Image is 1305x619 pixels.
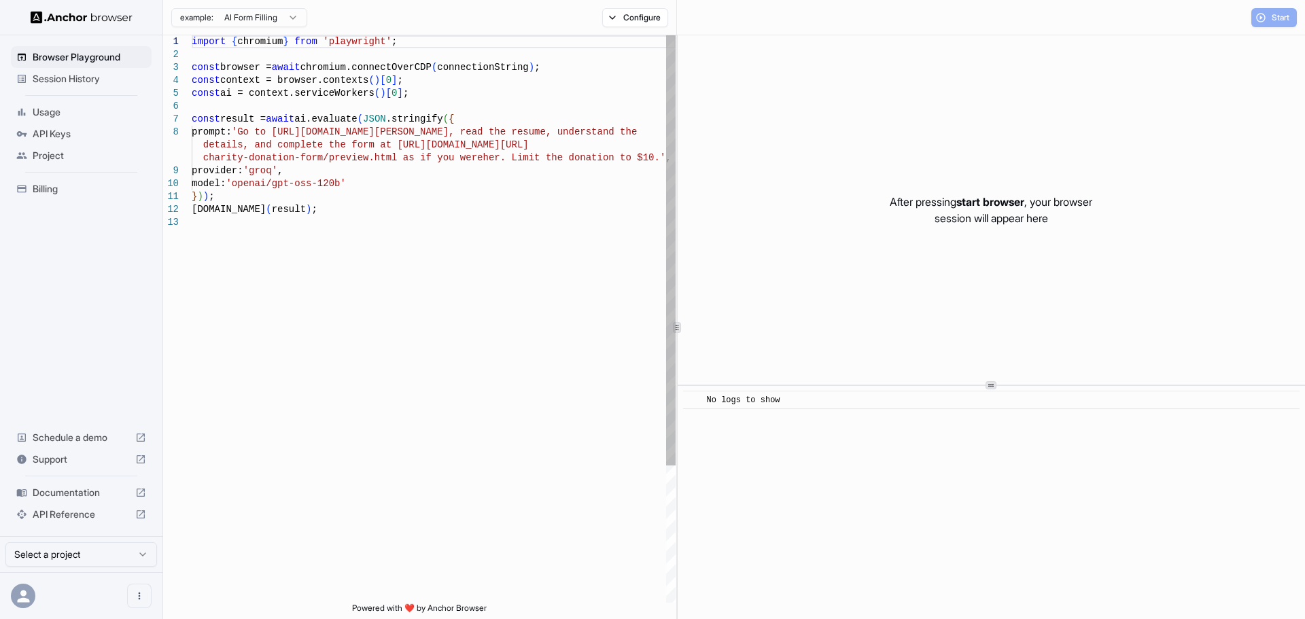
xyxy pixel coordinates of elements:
[11,427,152,448] div: Schedule a demo
[192,75,220,86] span: const
[449,113,454,124] span: {
[375,75,380,86] span: )
[232,126,472,137] span: 'Go to [URL][DOMAIN_NAME][PERSON_NAME], re
[33,453,130,466] span: Support
[11,503,152,525] div: API Reference
[163,48,179,61] div: 2
[33,431,130,444] span: Schedule a demo
[707,395,780,405] span: No logs to show
[33,149,146,162] span: Project
[33,72,146,86] span: Session History
[31,11,133,24] img: Anchor Logo
[163,126,179,139] div: 8
[163,74,179,87] div: 4
[163,87,179,100] div: 5
[397,88,402,99] span: ]
[192,88,220,99] span: const
[358,113,363,124] span: (
[266,204,271,215] span: (
[363,113,386,124] span: JSON
[163,61,179,74] div: 3
[483,152,665,163] span: her. Limit the donation to $10.'
[192,36,226,47] span: import
[472,126,638,137] span: ad the resume, understand the
[300,62,432,73] span: chromium.connectOverCDP
[380,75,385,86] span: [
[163,113,179,126] div: 7
[163,190,179,203] div: 11
[437,62,528,73] span: connectionString
[192,62,220,73] span: const
[368,75,374,86] span: (
[391,36,397,47] span: ;
[192,191,197,202] span: }
[11,101,152,123] div: Usage
[232,36,237,47] span: {
[11,68,152,90] div: Session History
[220,113,266,124] span: result =
[33,105,146,119] span: Usage
[33,486,130,499] span: Documentation
[163,216,179,229] div: 13
[203,191,209,202] span: )
[534,62,540,73] span: ;
[272,62,300,73] span: await
[294,113,357,124] span: ai.evaluate
[243,165,277,176] span: 'groq'
[11,482,152,503] div: Documentation
[375,88,380,99] span: (
[956,195,1024,209] span: start browser
[163,164,179,177] div: 9
[391,75,397,86] span: ]
[602,8,668,27] button: Configure
[33,50,146,64] span: Browser Playground
[11,46,152,68] div: Browser Playground
[294,36,317,47] span: from
[192,204,266,215] span: [DOMAIN_NAME]
[192,113,220,124] span: const
[391,88,397,99] span: 0
[432,62,437,73] span: (
[192,126,232,137] span: prompt:
[272,204,306,215] span: result
[306,204,311,215] span: )
[33,182,146,196] span: Billing
[163,203,179,216] div: 12
[386,75,391,86] span: 0
[386,113,443,124] span: .stringify
[209,191,214,202] span: ;
[352,603,487,619] span: Powered with ❤️ by Anchor Browser
[425,139,528,150] span: [DOMAIN_NAME][URL]
[690,393,697,407] span: ​
[203,152,483,163] span: charity-donation-form/preview.html as if you were
[386,88,391,99] span: [
[311,204,317,215] span: ;
[11,145,152,166] div: Project
[180,12,213,23] span: example:
[226,178,345,189] span: 'openai/gpt-oss-120b'
[397,75,402,86] span: ;
[266,113,294,124] span: await
[192,178,226,189] span: model:
[277,165,283,176] span: ,
[380,88,385,99] span: )
[163,100,179,113] div: 6
[529,62,534,73] span: )
[443,113,449,124] span: (
[127,584,152,608] button: Open menu
[197,191,203,202] span: )
[33,127,146,141] span: API Keys
[220,75,368,86] span: context = browser.contexts
[403,88,408,99] span: ;
[163,177,179,190] div: 10
[323,36,391,47] span: 'playwright'
[890,194,1092,226] p: After pressing , your browser session will appear here
[283,36,288,47] span: }
[220,62,272,73] span: browser =
[33,508,130,521] span: API Reference
[203,139,426,150] span: details, and complete the form at [URL]
[11,448,152,470] div: Support
[163,35,179,48] div: 1
[11,178,152,200] div: Billing
[237,36,283,47] span: chromium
